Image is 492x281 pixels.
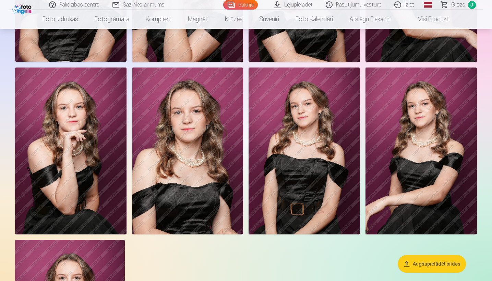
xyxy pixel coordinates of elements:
a: Komplekti [137,10,180,29]
a: Suvenīri [251,10,287,29]
a: Fotogrāmata [86,10,137,29]
button: Augšupielādēt bildes [398,255,466,273]
a: Foto izdrukas [34,10,86,29]
img: /fa1 [12,3,33,14]
a: Atslēgu piekariņi [341,10,399,29]
a: Magnēti [180,10,217,29]
a: Krūzes [217,10,251,29]
span: 0 [468,1,476,9]
a: Foto kalendāri [287,10,341,29]
span: Grozs [451,1,465,9]
a: Visi produkti [399,10,458,29]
